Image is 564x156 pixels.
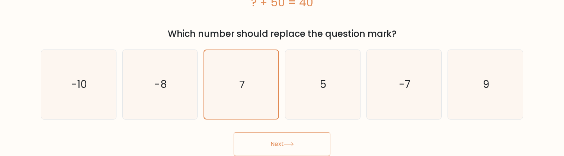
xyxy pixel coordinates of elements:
button: Next [234,132,330,156]
text: -7 [399,77,410,92]
div: Which number should replace the question mark? [45,27,519,41]
text: 7 [239,77,245,92]
text: 5 [320,77,327,92]
text: -8 [154,77,167,92]
text: 9 [483,77,489,92]
text: -10 [71,77,87,92]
